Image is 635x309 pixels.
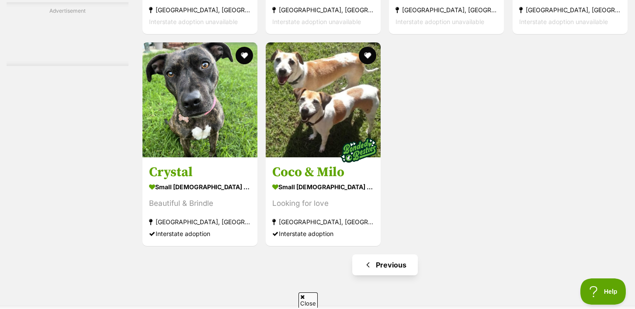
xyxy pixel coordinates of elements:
div: Beautiful & Brindle [149,197,251,209]
a: Crystal small [DEMOGRAPHIC_DATA] Dog Beautiful & Brindle [GEOGRAPHIC_DATA], [GEOGRAPHIC_DATA] Int... [142,157,257,246]
h3: Coco & Milo [272,163,374,180]
strong: [GEOGRAPHIC_DATA], [GEOGRAPHIC_DATA] [149,215,251,227]
span: Interstate adoption unavailable [272,18,361,25]
nav: Pagination [142,254,628,275]
span: Interstate adoption unavailable [396,18,484,25]
strong: small [DEMOGRAPHIC_DATA] Dog [149,180,251,193]
strong: [GEOGRAPHIC_DATA], [GEOGRAPHIC_DATA] [272,4,374,16]
iframe: Help Scout Beacon - Open [580,278,626,305]
strong: [GEOGRAPHIC_DATA], [GEOGRAPHIC_DATA] [272,215,374,227]
button: favourite [236,47,253,64]
button: favourite [359,47,376,64]
div: Interstate adoption [149,227,251,239]
span: Close [298,292,318,308]
div: Interstate adoption [272,227,374,239]
strong: [GEOGRAPHIC_DATA], [GEOGRAPHIC_DATA] [396,4,497,16]
span: Interstate adoption unavailable [149,18,238,25]
strong: [GEOGRAPHIC_DATA], [GEOGRAPHIC_DATA] [519,4,621,16]
span: Interstate adoption unavailable [519,18,608,25]
div: Advertisement [7,2,128,66]
a: Coco & Milo small [DEMOGRAPHIC_DATA] Dog Looking for love [GEOGRAPHIC_DATA], [GEOGRAPHIC_DATA] In... [266,157,381,246]
img: Coco & Milo - Jack Russell Terrier Dog [266,42,381,157]
strong: small [DEMOGRAPHIC_DATA] Dog [272,180,374,193]
img: bonded besties [337,128,381,172]
div: Looking for love [272,197,374,209]
a: Previous page [352,254,418,275]
h3: Crystal [149,163,251,180]
img: Crystal - American Staffordshire Terrier Dog [142,42,257,157]
strong: [GEOGRAPHIC_DATA], [GEOGRAPHIC_DATA] [149,4,251,16]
